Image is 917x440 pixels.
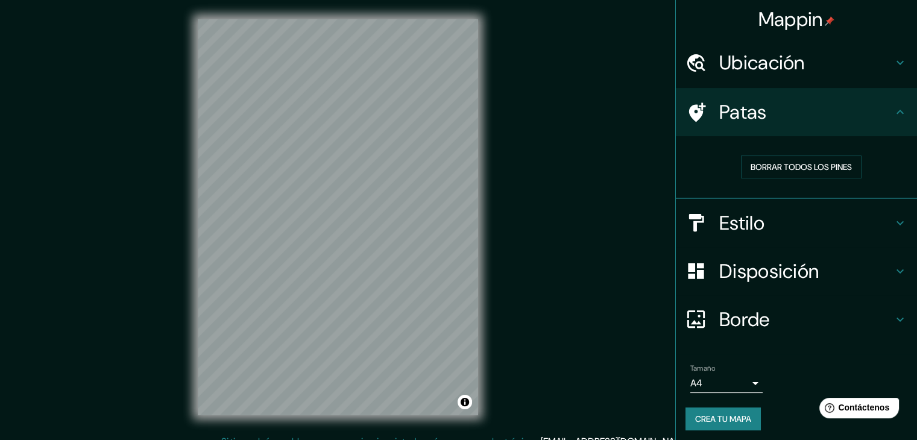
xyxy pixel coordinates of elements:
[751,162,852,172] font: Borrar todos los pines
[825,16,834,26] img: pin-icon.png
[719,259,819,284] font: Disposición
[198,19,478,415] canvas: Mapa
[719,307,770,332] font: Borde
[810,393,904,427] iframe: Lanzador de widgets de ayuda
[676,247,917,295] div: Disposición
[741,156,862,178] button: Borrar todos los pines
[690,363,715,373] font: Tamaño
[676,39,917,87] div: Ubicación
[676,88,917,136] div: Patas
[676,295,917,344] div: Borde
[690,374,763,393] div: A4
[676,199,917,247] div: Estilo
[719,50,805,75] font: Ubicación
[719,99,767,125] font: Patas
[719,210,764,236] font: Estilo
[758,7,823,32] font: Mappin
[458,395,472,409] button: Activar o desactivar atribución
[685,407,761,430] button: Crea tu mapa
[690,377,702,389] font: A4
[695,413,751,424] font: Crea tu mapa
